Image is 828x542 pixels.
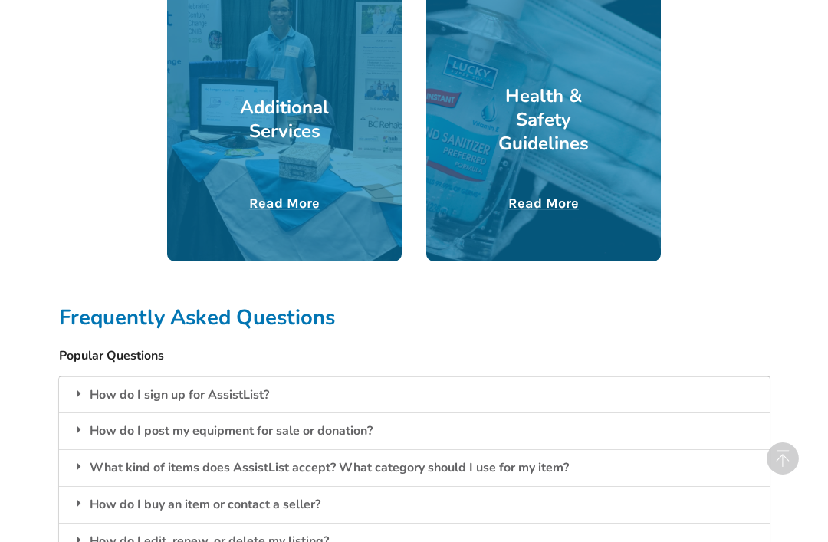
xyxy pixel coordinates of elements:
[59,376,770,413] div: How do I sign up for AssistList?
[249,195,320,212] u: Read More
[59,449,770,486] div: What kind of items does AssistList accept? What category should I use for my item?
[59,348,770,364] h5: Popular Questions
[59,412,770,449] div: How do I post my equipment for sale or donation?
[59,304,770,331] h2: Frequently Asked Questions
[508,195,579,212] u: Read More
[485,84,602,156] h3: Health & Safety Guidelines
[226,96,343,143] h3: Additional Services
[59,486,770,523] div: How do I buy an item or contact a seller?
